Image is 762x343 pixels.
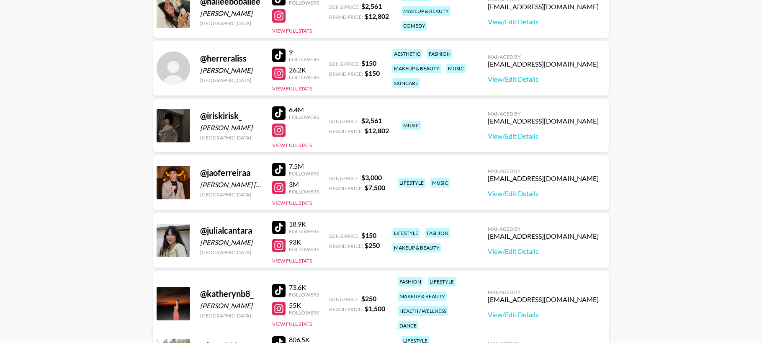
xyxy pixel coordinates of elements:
[200,134,262,141] div: [GEOGRAPHIC_DATA]
[398,321,418,330] div: dance
[361,116,382,124] strong: $ 2,561
[272,142,312,148] button: View Full Stats
[329,243,363,249] span: Brand Price:
[200,20,262,26] div: [GEOGRAPHIC_DATA]
[402,21,427,31] div: comedy
[365,241,380,249] strong: $ 250
[200,124,262,132] div: [PERSON_NAME]
[200,312,262,319] div: [GEOGRAPHIC_DATA]
[289,291,319,298] div: Followers
[488,75,599,83] a: View/Edit Details
[289,170,319,177] div: Followers
[272,85,312,92] button: View Full Stats
[488,226,599,232] div: Managed By
[200,225,262,236] div: @ julialcantara
[329,4,360,10] span: Song Price:
[329,14,363,20] span: Brand Price:
[488,232,599,240] div: [EMAIL_ADDRESS][DOMAIN_NAME]
[200,111,262,121] div: @ iriskirisk_
[200,77,262,83] div: [GEOGRAPHIC_DATA]
[289,114,319,120] div: Followers
[361,59,376,67] strong: $ 150
[272,321,312,327] button: View Full Stats
[392,64,441,73] div: makeup & beauty
[427,49,452,59] div: fashion
[488,189,599,198] a: View/Edit Details
[200,168,262,178] div: @ jaoferreiraa
[402,6,451,16] div: makeup & beauty
[398,306,448,316] div: health / wellness
[488,111,599,117] div: Managed By
[200,302,262,310] div: [PERSON_NAME]
[488,3,599,11] div: [EMAIL_ADDRESS][DOMAIN_NAME]
[289,162,319,170] div: 7.5M
[329,306,363,312] span: Brand Price:
[488,132,599,140] a: View/Edit Details
[365,126,389,134] strong: $ 12,802
[329,128,363,134] span: Brand Price:
[329,296,360,302] span: Song Price:
[488,60,599,68] div: [EMAIL_ADDRESS][DOMAIN_NAME]
[361,173,382,181] strong: $ 3,000
[428,277,456,286] div: lifestyle
[392,243,441,253] div: makeup & beauty
[272,200,312,206] button: View Full Stats
[329,233,360,239] span: Song Price:
[200,249,262,255] div: [GEOGRAPHIC_DATA]
[488,54,599,60] div: Managed By
[289,180,319,188] div: 3M
[365,69,380,77] strong: $ 150
[392,49,422,59] div: aesthetic
[329,175,360,181] span: Song Price:
[488,174,599,183] div: [EMAIL_ADDRESS][DOMAIN_NAME]
[289,106,319,114] div: 6.4M
[289,74,319,80] div: Followers
[200,9,262,18] div: [PERSON_NAME]
[392,228,420,238] div: lifestyle
[289,48,319,56] div: 9
[289,301,319,309] div: 55K
[488,168,599,174] div: Managed By
[289,56,319,62] div: Followers
[200,66,262,75] div: [PERSON_NAME]
[361,231,376,239] strong: $ 150
[365,304,385,312] strong: $ 1,500
[361,2,382,10] strong: $ 2,561
[289,220,319,228] div: 18.9K
[430,178,450,188] div: music
[488,289,599,295] div: Managed By
[272,258,312,264] button: View Full Stats
[200,181,262,189] div: [PERSON_NAME] [PERSON_NAME] Costa
[398,277,423,286] div: fashion
[488,295,599,304] div: [EMAIL_ADDRESS][DOMAIN_NAME]
[289,238,319,246] div: 93K
[488,117,599,125] div: [EMAIL_ADDRESS][DOMAIN_NAME]
[425,228,450,238] div: fashion
[289,228,319,235] div: Followers
[446,64,466,73] div: music
[289,188,319,195] div: Followers
[488,18,599,26] a: View/Edit Details
[200,289,262,299] div: @ katherynb8_
[329,71,363,77] span: Brand Price:
[402,121,421,130] div: music
[365,183,385,191] strong: $ 7,500
[365,12,389,20] strong: $ 12,802
[200,53,262,64] div: @ herreraliss
[398,178,425,188] div: lifestyle
[289,66,319,74] div: 26.2K
[361,294,376,302] strong: $ 250
[392,78,420,88] div: skincare
[488,247,599,255] a: View/Edit Details
[289,246,319,253] div: Followers
[289,309,319,316] div: Followers
[289,283,319,291] div: 73.6K
[488,310,599,319] a: View/Edit Details
[200,238,262,247] div: [PERSON_NAME]
[200,191,262,198] div: [GEOGRAPHIC_DATA]
[329,61,360,67] span: Song Price:
[272,28,312,34] button: View Full Stats
[329,185,363,191] span: Brand Price:
[398,291,447,301] div: makeup & beauty
[329,118,360,124] span: Song Price:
